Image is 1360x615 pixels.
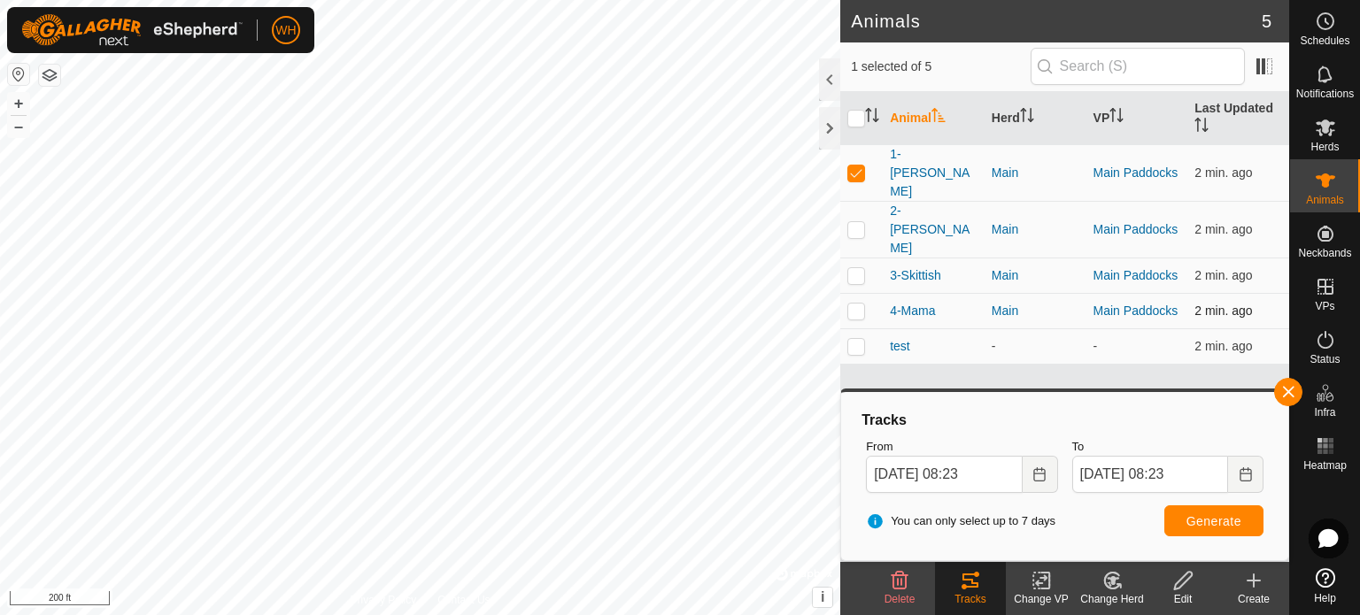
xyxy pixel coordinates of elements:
div: Create [1218,591,1289,607]
a: Privacy Policy [351,592,417,608]
span: Schedules [1300,35,1349,46]
span: 3-Skittish [890,266,941,285]
p-sorticon: Activate to sort [1109,111,1124,125]
button: Choose Date [1228,456,1263,493]
span: Neckbands [1298,248,1351,258]
span: Aug 29, 2025, 8:21 AM [1194,165,1252,180]
span: Heatmap [1303,460,1347,471]
app-display-virtual-paddock-transition: - [1093,339,1098,353]
th: Animal [883,92,985,145]
span: test [890,337,910,356]
a: Main Paddocks [1093,304,1178,318]
span: Delete [885,593,916,605]
div: Main [992,164,1079,182]
a: Help [1290,561,1360,611]
span: 5 [1262,8,1271,35]
span: 2-[PERSON_NAME] [890,202,977,258]
label: From [866,438,1057,456]
button: Choose Date [1023,456,1058,493]
span: Generate [1186,514,1241,528]
a: Main Paddocks [1093,165,1178,180]
button: – [8,116,29,137]
span: Help [1314,593,1336,603]
a: Main Paddocks [1093,222,1178,236]
p-sorticon: Activate to sort [1020,111,1034,125]
p-sorticon: Activate to sort [1194,120,1209,135]
div: Tracks [935,591,1006,607]
span: Aug 29, 2025, 8:21 AM [1194,268,1252,282]
span: Aug 29, 2025, 8:21 AM [1194,222,1252,236]
th: VP [1086,92,1188,145]
div: Tracks [859,410,1271,431]
div: Edit [1147,591,1218,607]
p-sorticon: Activate to sort [865,111,879,125]
span: Aug 29, 2025, 8:21 AM [1194,304,1252,318]
div: Main [992,302,1079,320]
button: + [8,93,29,114]
input: Search (S) [1031,48,1245,85]
span: Animals [1306,195,1344,205]
div: Main [992,220,1079,239]
button: Generate [1164,505,1263,536]
span: 4-Mama [890,302,935,320]
span: 1-[PERSON_NAME] [890,145,977,201]
button: Map Layers [39,65,60,86]
span: Infra [1314,407,1335,418]
span: VPs [1315,301,1334,311]
a: Main Paddocks [1093,268,1178,282]
img: Gallagher Logo [21,14,243,46]
span: You can only select up to 7 days [866,512,1055,530]
button: i [813,588,832,607]
h2: Animals [851,11,1262,32]
span: WH [275,21,296,40]
label: To [1072,438,1263,456]
div: Change Herd [1077,591,1147,607]
span: 1 selected of 5 [851,58,1030,76]
span: Aug 29, 2025, 8:21 AM [1194,339,1252,353]
div: Change VP [1006,591,1077,607]
span: i [821,589,824,604]
th: Herd [985,92,1086,145]
a: Contact Us [437,592,490,608]
th: Last Updated [1187,92,1289,145]
div: Main [992,266,1079,285]
span: Status [1310,354,1340,365]
div: - [992,337,1079,356]
p-sorticon: Activate to sort [931,111,946,125]
button: Reset Map [8,64,29,85]
span: Notifications [1296,88,1354,99]
span: Herds [1310,142,1339,152]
